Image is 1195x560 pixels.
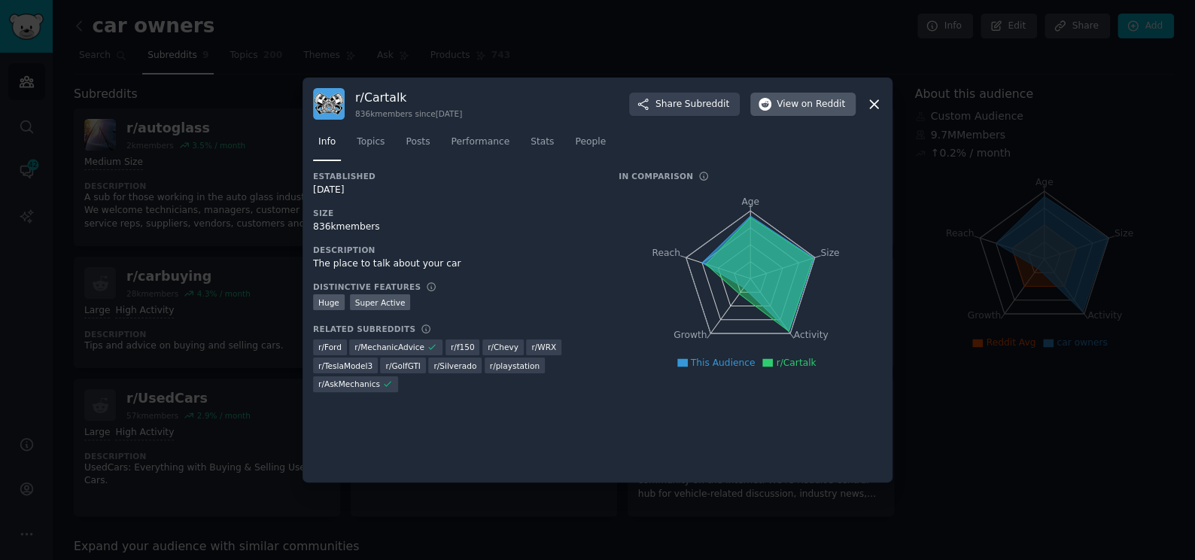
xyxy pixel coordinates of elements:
[619,171,693,181] h3: In Comparison
[525,130,559,161] a: Stats
[313,245,597,255] h3: Description
[355,108,462,119] div: 836k members since [DATE]
[445,130,515,161] a: Performance
[313,171,597,181] h3: Established
[777,98,845,111] span: View
[350,294,411,310] div: Super Active
[629,93,740,117] button: ShareSubreddit
[313,282,421,292] h3: Distinctive Features
[351,130,390,161] a: Topics
[451,135,509,149] span: Performance
[685,98,729,111] span: Subreddit
[318,342,342,352] span: r/ Ford
[385,361,420,371] span: r/ GolfGTI
[400,130,435,161] a: Posts
[313,324,415,334] h3: Related Subreddits
[531,135,554,149] span: Stats
[451,342,475,352] span: r/ f150
[531,342,556,352] span: r/ WRX
[313,294,345,310] div: Huge
[318,361,372,371] span: r/ TeslaModel3
[318,135,336,149] span: Info
[406,135,430,149] span: Posts
[570,130,611,161] a: People
[741,196,759,207] tspan: Age
[357,135,385,149] span: Topics
[313,130,341,161] a: Info
[490,361,540,371] span: r/ playstation
[575,135,606,149] span: People
[313,208,597,218] h3: Size
[655,98,729,111] span: Share
[313,88,345,120] img: Cartalk
[313,257,597,271] div: The place to talk about your car
[354,342,424,352] span: r/ MechanicAdvice
[776,358,816,368] span: r/Cartalk
[750,93,856,117] button: Viewon Reddit
[313,184,597,197] div: [DATE]
[691,358,756,368] span: This Audience
[313,221,597,234] div: 836k members
[355,90,462,105] h3: r/ Cartalk
[794,330,829,341] tspan: Activity
[674,330,707,341] tspan: Growth
[488,342,518,352] span: r/ Chevy
[433,361,476,371] span: r/ Silverado
[318,379,380,389] span: r/ AskMechanics
[801,98,845,111] span: on Reddit
[820,248,839,258] tspan: Size
[652,248,680,258] tspan: Reach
